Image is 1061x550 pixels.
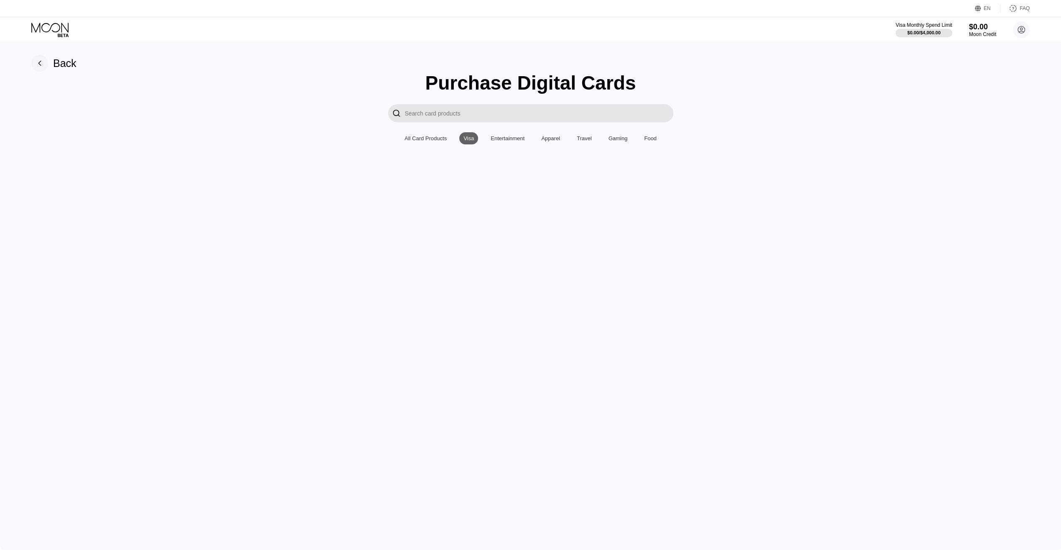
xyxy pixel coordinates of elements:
[644,135,657,141] div: Food
[404,135,447,141] div: All Card Products
[573,132,596,144] div: Travel
[895,22,952,28] div: Visa Monthly Spend Limit
[31,55,77,72] div: Back
[53,57,77,69] div: Back
[459,132,478,144] div: Visa
[405,104,673,122] input: Search card products
[640,132,661,144] div: Food
[969,23,996,37] div: $0.00Moon Credit
[969,31,996,37] div: Moon Credit
[608,135,628,141] div: Gaming
[388,104,405,122] div: 
[895,22,952,37] div: Visa Monthly Spend Limit$0.00/$4,000.00
[463,135,474,141] div: Visa
[392,108,401,118] div: 
[400,132,451,144] div: All Card Products
[1000,4,1030,13] div: FAQ
[541,135,560,141] div: Apparel
[425,72,636,94] div: Purchase Digital Cards
[1020,5,1030,11] div: FAQ
[969,23,996,31] div: $0.00
[984,5,991,11] div: EN
[907,30,941,35] div: $0.00 / $4,000.00
[577,135,592,141] div: Travel
[537,132,564,144] div: Apparel
[975,4,1000,13] div: EN
[486,132,529,144] div: Entertainment
[491,135,524,141] div: Entertainment
[604,132,632,144] div: Gaming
